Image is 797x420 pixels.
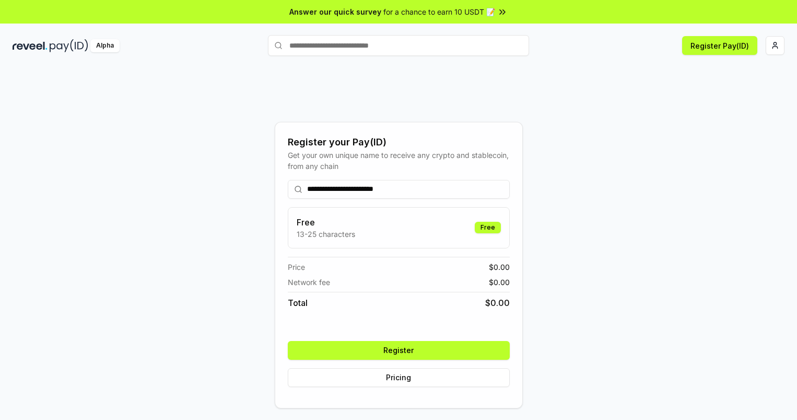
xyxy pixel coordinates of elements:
[50,39,88,52] img: pay_id
[485,297,510,309] span: $ 0.00
[288,135,510,150] div: Register your Pay(ID)
[288,368,510,387] button: Pricing
[288,262,305,273] span: Price
[383,6,495,17] span: for a chance to earn 10 USDT 📝
[489,277,510,288] span: $ 0.00
[288,150,510,172] div: Get your own unique name to receive any crypto and stablecoin, from any chain
[682,36,757,55] button: Register Pay(ID)
[13,39,48,52] img: reveel_dark
[90,39,120,52] div: Alpha
[297,229,355,240] p: 13-25 characters
[288,297,308,309] span: Total
[489,262,510,273] span: $ 0.00
[288,277,330,288] span: Network fee
[297,216,355,229] h3: Free
[289,6,381,17] span: Answer our quick survey
[288,341,510,360] button: Register
[475,222,501,233] div: Free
